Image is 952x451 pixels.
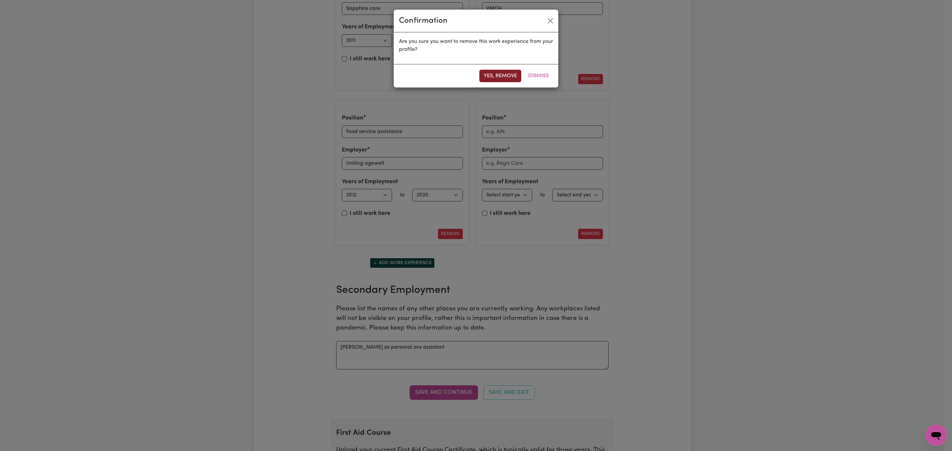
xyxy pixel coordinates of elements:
button: Close [545,16,556,26]
button: Yes, remove [479,70,521,82]
p: Are you sure you want to remove this work experience from your profile? [399,38,553,53]
iframe: Button to launch messaging window, conversation in progress [926,425,947,446]
button: Dismiss [524,70,553,82]
div: Confirmation [399,15,448,27]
